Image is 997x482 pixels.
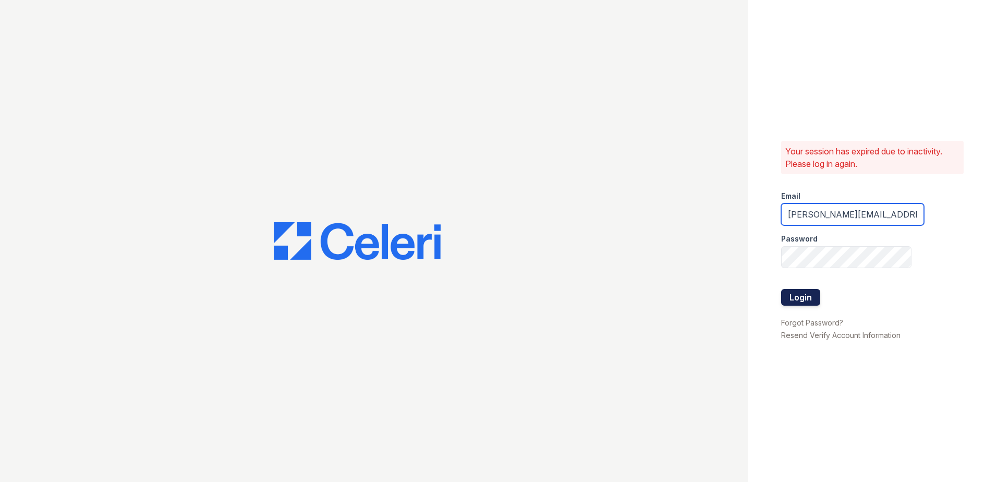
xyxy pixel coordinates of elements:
a: Resend Verify Account Information [781,331,901,340]
img: CE_Logo_Blue-a8612792a0a2168367f1c8372b55b34899dd931a85d93a1a3d3e32e68fde9ad4.png [274,222,441,260]
a: Forgot Password? [781,318,843,327]
p: Your session has expired due to inactivity. Please log in again. [785,145,959,170]
label: Password [781,234,818,244]
label: Email [781,191,800,201]
button: Login [781,289,820,306]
